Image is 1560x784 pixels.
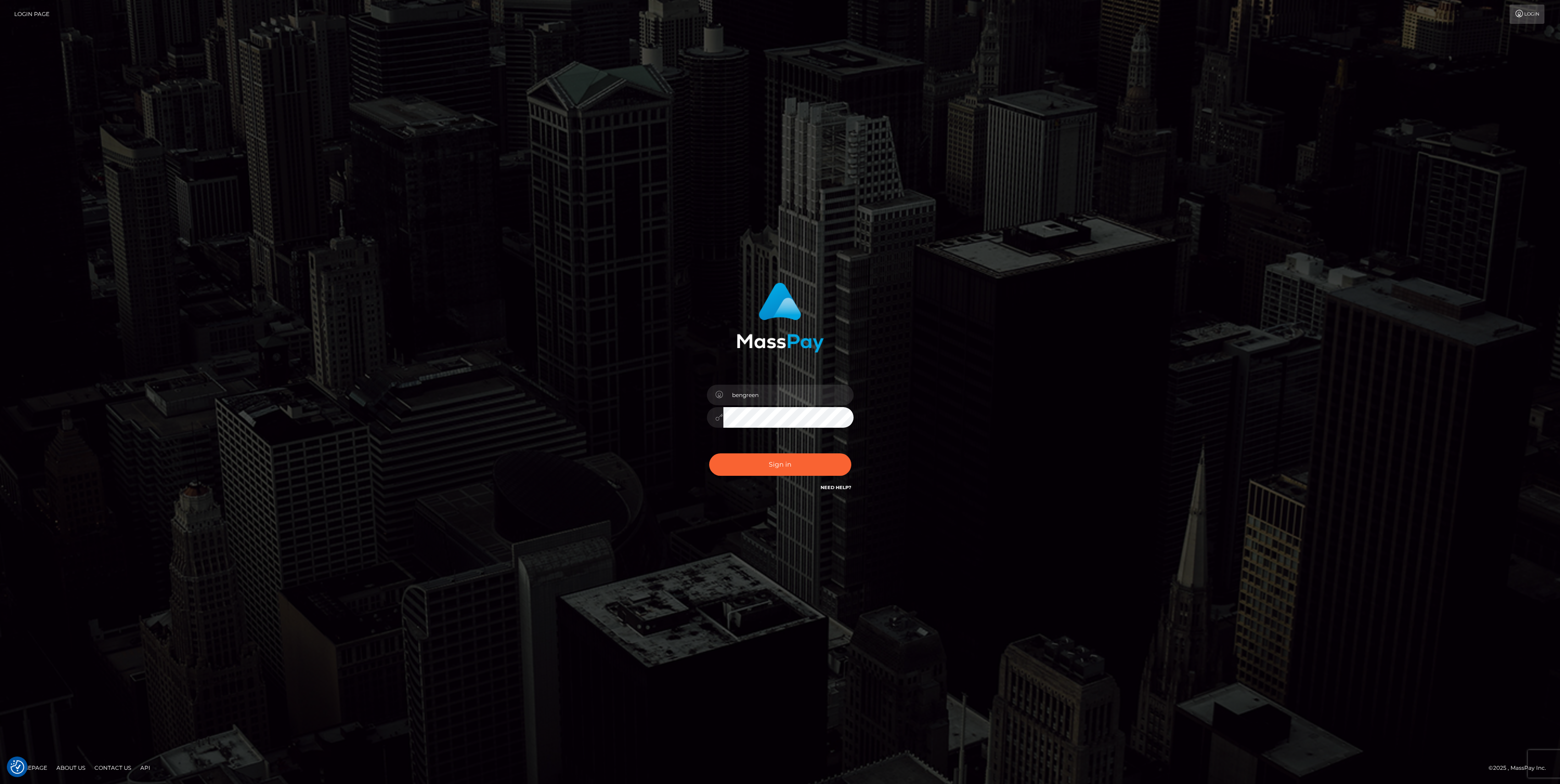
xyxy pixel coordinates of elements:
[11,760,24,774] button: Consent Preferences
[53,761,89,775] a: About Us
[11,760,24,774] img: Revisit consent button
[91,761,135,775] a: Contact Us
[1510,5,1544,24] a: Login
[723,385,854,405] input: Username...
[1488,763,1553,773] div: © 2025 , MassPay Inc.
[10,761,51,775] a: Homepage
[737,283,824,353] img: MassPay Login
[821,485,851,490] a: Need Help?
[137,761,154,775] a: API
[709,453,851,476] button: Sign in
[14,5,50,24] a: Login Page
